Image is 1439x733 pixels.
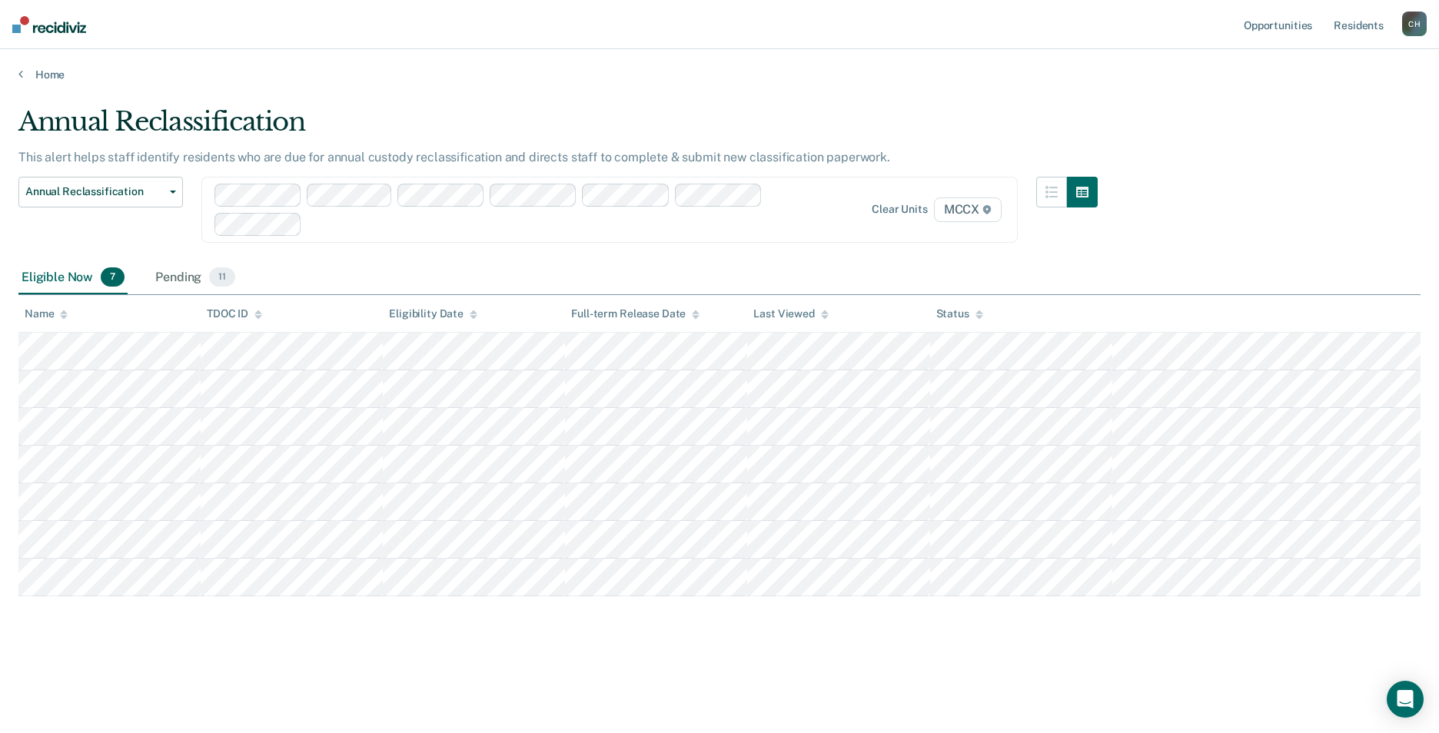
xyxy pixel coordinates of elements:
[18,68,1421,81] a: Home
[152,261,238,295] div: Pending11
[1387,681,1424,718] div: Open Intercom Messenger
[753,307,828,320] div: Last Viewed
[1402,12,1427,36] div: C H
[207,307,262,320] div: TDOC ID
[18,106,1098,150] div: Annual Reclassification
[571,307,700,320] div: Full-term Release Date
[12,16,86,33] img: Recidiviz
[18,261,128,295] div: Eligible Now7
[872,203,928,216] div: Clear units
[25,185,164,198] span: Annual Reclassification
[101,267,125,287] span: 7
[25,307,68,320] div: Name
[936,307,983,320] div: Status
[389,307,477,320] div: Eligibility Date
[18,177,183,207] button: Annual Reclassification
[209,267,235,287] span: 11
[934,197,1002,222] span: MCCX
[18,150,890,164] p: This alert helps staff identify residents who are due for annual custody reclassification and dir...
[1402,12,1427,36] button: CH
